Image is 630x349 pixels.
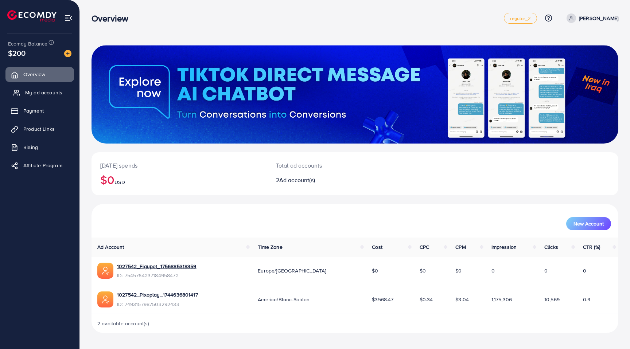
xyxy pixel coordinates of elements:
[117,301,198,308] span: ID: 7493157987503292433
[258,267,326,274] span: Europe/[GEOGRAPHIC_DATA]
[23,162,62,169] span: Affiliate Program
[114,179,125,186] span: USD
[583,296,590,303] span: 0.9
[544,243,558,251] span: Clicks
[64,50,71,57] img: image
[372,296,393,303] span: $3568.47
[420,267,426,274] span: $0
[583,243,600,251] span: CTR (%)
[579,14,618,23] p: [PERSON_NAME]
[97,320,149,327] span: 2 available account(s)
[23,125,55,133] span: Product Links
[117,263,197,270] a: 1027542_Figupet_1756885318359
[8,48,26,58] span: $200
[279,176,315,184] span: Ad account(s)
[25,89,62,96] span: My ad accounts
[420,296,433,303] span: $0.34
[5,85,74,100] a: My ad accounts
[491,296,512,303] span: 1,175,306
[5,122,74,136] a: Product Links
[64,14,73,22] img: menu
[97,291,113,307] img: ic-ads-acc.e4c84228.svg
[491,267,495,274] span: 0
[117,291,198,298] a: 1027542_Pixoplay_1744636801417
[599,316,625,344] iframe: Chat
[566,217,611,230] button: New Account
[544,267,548,274] span: 0
[5,140,74,154] a: Billing
[5,158,74,173] a: Affiliate Program
[5,103,74,118] a: Payment
[510,16,530,21] span: regular_2
[100,173,258,187] h2: $0
[7,10,57,21] img: logo
[276,161,390,170] p: Total ad accounts
[455,267,462,274] span: $0
[117,272,197,279] span: ID: 7545764237184958472
[573,221,604,226] span: New Account
[491,243,517,251] span: Impression
[372,243,382,251] span: Cost
[455,296,469,303] span: $3.04
[420,243,429,251] span: CPC
[504,13,537,24] a: regular_2
[92,13,134,24] h3: Overview
[455,243,466,251] span: CPM
[97,263,113,279] img: ic-ads-acc.e4c84228.svg
[583,267,586,274] span: 0
[23,71,45,78] span: Overview
[564,13,618,23] a: [PERSON_NAME]
[276,177,390,184] h2: 2
[100,161,258,170] p: [DATE] spends
[258,243,282,251] span: Time Zone
[23,107,44,114] span: Payment
[544,296,560,303] span: 10,569
[97,243,124,251] span: Ad Account
[5,67,74,82] a: Overview
[258,296,310,303] span: America/Blanc-Sablon
[23,144,38,151] span: Billing
[372,267,378,274] span: $0
[8,40,47,47] span: Ecomdy Balance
